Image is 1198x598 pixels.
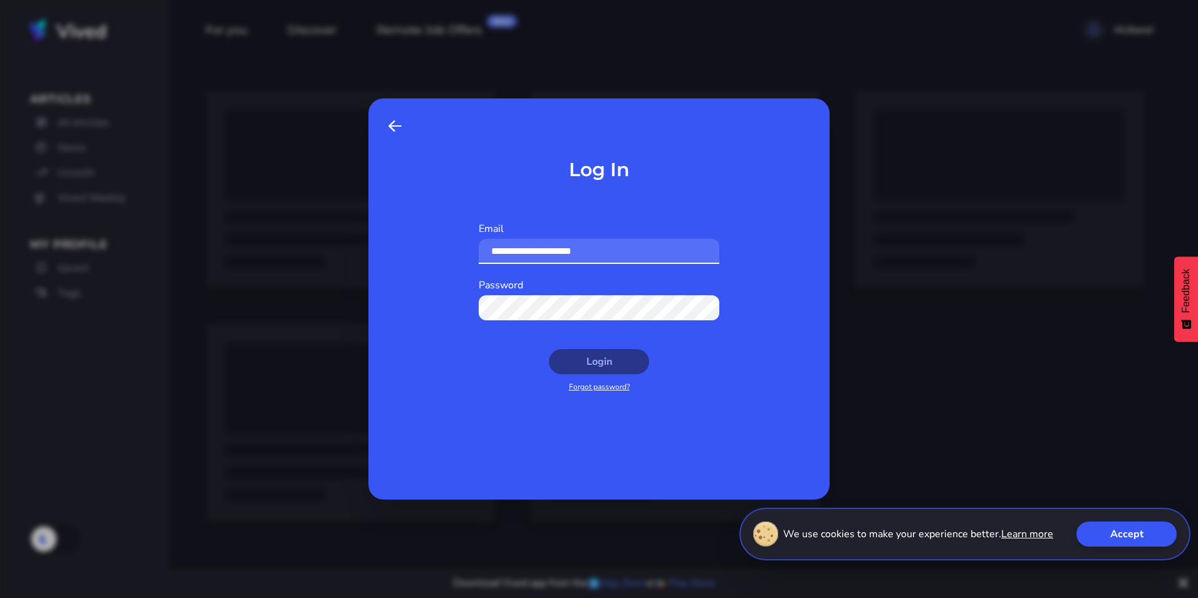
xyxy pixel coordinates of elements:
[1180,269,1192,313] span: Feedback
[479,278,523,292] label: Password
[1174,256,1198,342] button: Feedback - Show survey
[549,349,649,374] button: Login
[1001,527,1053,542] a: Learn more
[569,159,630,181] h1: Log In
[739,508,1190,560] div: We use cookies to make your experience better.
[569,382,630,392] a: Forgot password?
[479,222,504,236] label: Email
[1076,522,1177,547] button: Accept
